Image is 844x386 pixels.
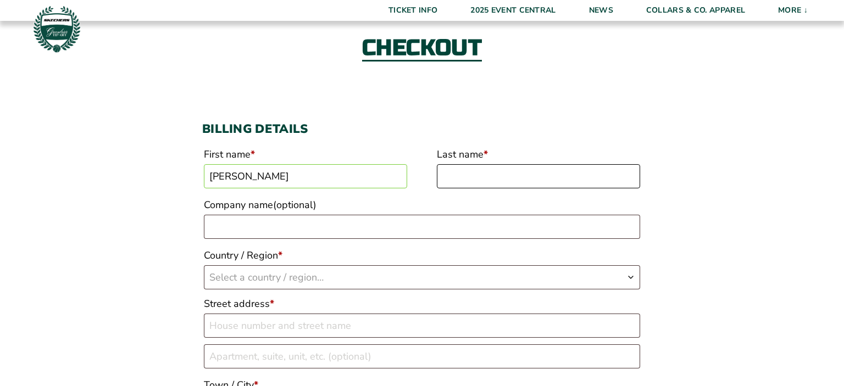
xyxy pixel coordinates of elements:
[33,5,81,53] img: Greenbrier Tip-Off
[437,144,640,164] label: Last name
[273,198,316,211] span: (optional)
[204,265,640,289] span: Country / Region
[204,344,640,368] input: Apartment, suite, unit, etc. (optional)
[209,271,324,284] span: Select a country / region…
[202,122,642,136] h3: Billing details
[204,314,640,338] input: House number and street name
[204,294,640,314] label: Street address
[204,195,640,215] label: Company name
[204,245,640,265] label: Country / Region
[362,37,482,61] h2: Checkout
[204,144,407,164] label: First name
